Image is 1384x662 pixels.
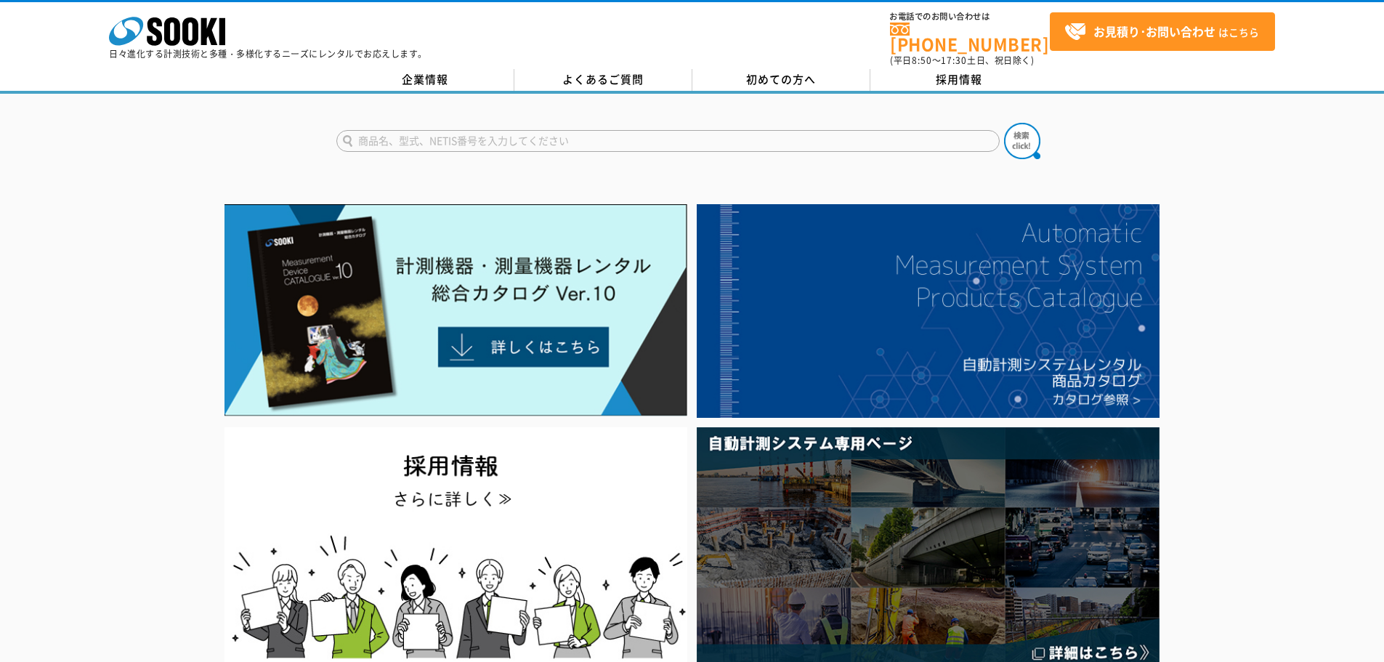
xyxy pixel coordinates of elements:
[1093,23,1215,40] strong: お見積り･お問い合わせ
[1064,21,1259,43] span: はこちら
[514,69,692,91] a: よくあるご質問
[692,69,870,91] a: 初めての方へ
[336,130,1000,152] input: 商品名、型式、NETIS番号を入力してください
[224,204,687,416] img: Catalog Ver10
[912,54,932,67] span: 8:50
[890,54,1034,67] span: (平日 ～ 土日、祝日除く)
[1050,12,1275,51] a: お見積り･お問い合わせはこちら
[336,69,514,91] a: 企業情報
[941,54,967,67] span: 17:30
[1004,123,1040,159] img: btn_search.png
[870,69,1048,91] a: 採用情報
[697,204,1160,418] img: 自動計測システムカタログ
[890,12,1050,21] span: お電話でのお問い合わせは
[109,49,427,58] p: 日々進化する計測技術と多種・多様化するニーズにレンタルでお応えします。
[746,71,816,87] span: 初めての方へ
[890,23,1050,52] a: [PHONE_NUMBER]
